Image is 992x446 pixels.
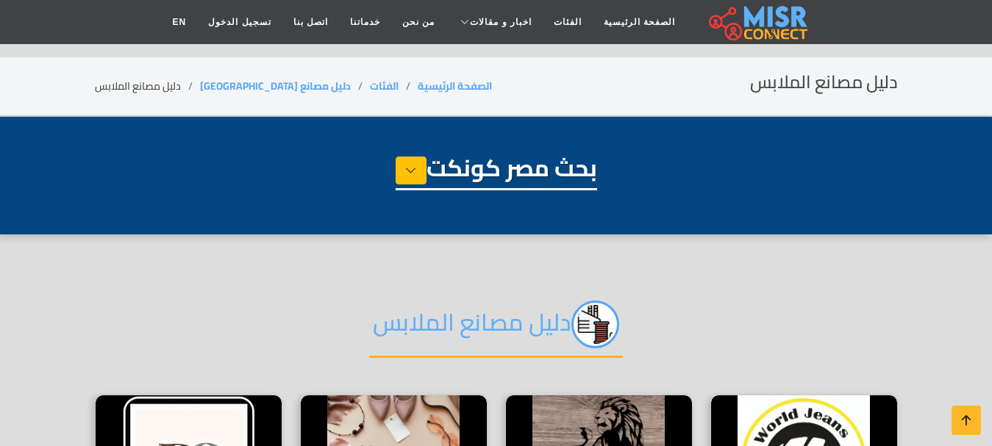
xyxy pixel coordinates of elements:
h2: دليل مصانع الملابس [750,72,898,93]
a: EN [162,8,198,36]
a: الفئات [543,8,593,36]
a: الصفحة الرئيسية [593,8,686,36]
img: jc8qEEzyi89FPzAOrPPq.png [571,301,619,348]
a: الفئات [370,76,399,96]
a: من نحن [391,8,446,36]
a: اتصل بنا [282,8,339,36]
li: دليل مصانع الملابس [95,79,200,94]
h2: دليل مصانع الملابس [369,301,623,358]
a: خدماتنا [339,8,391,36]
a: تسجيل الدخول [197,8,282,36]
h1: بحث مصر كونكت [396,154,597,190]
a: اخبار و مقالات [446,8,543,36]
img: main.misr_connect [709,4,807,40]
span: اخبار و مقالات [470,15,532,29]
a: دليل مصانع [GEOGRAPHIC_DATA] [200,76,351,96]
a: الصفحة الرئيسية [418,76,492,96]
